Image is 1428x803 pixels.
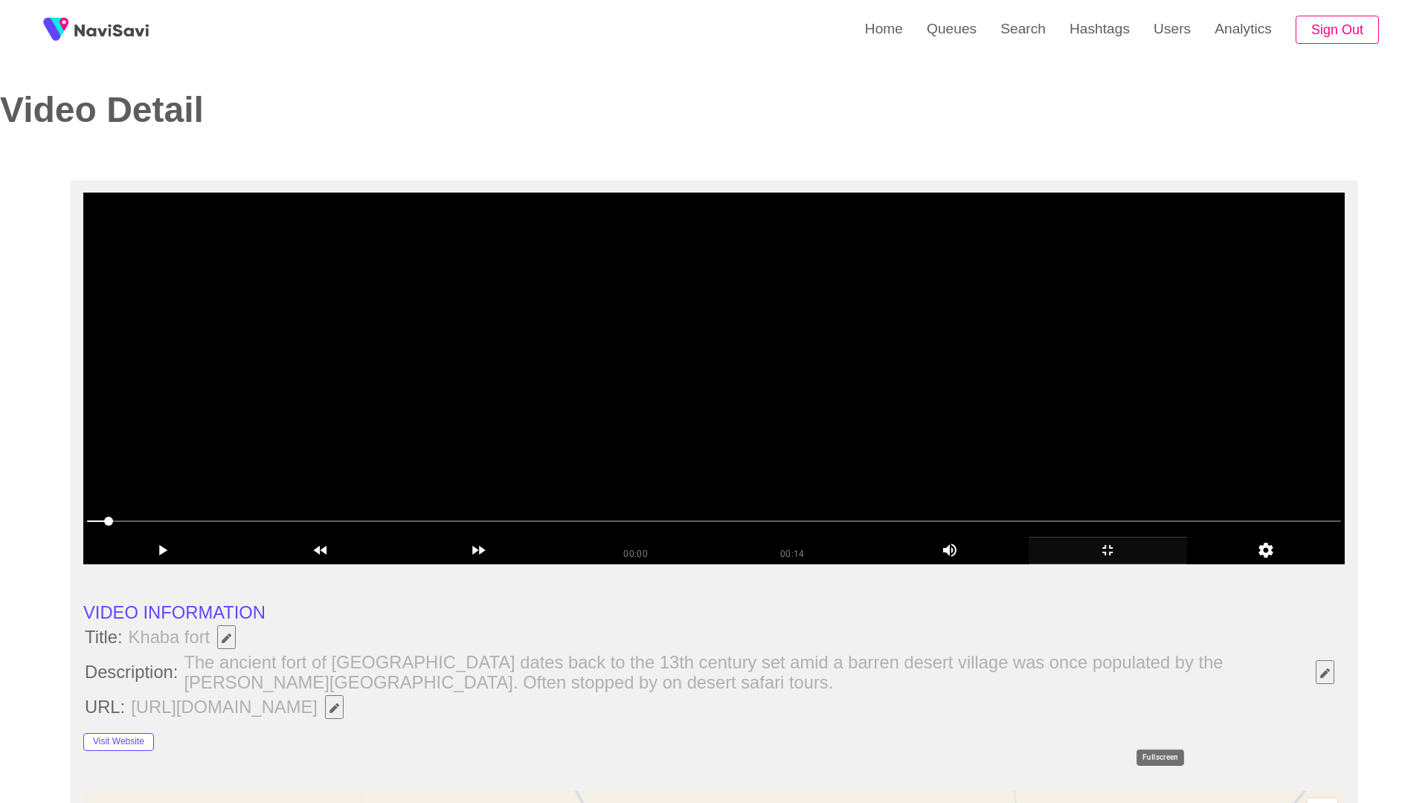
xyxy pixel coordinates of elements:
[328,703,341,713] span: Edit Field
[37,11,74,48] img: fireSpot
[871,537,1029,560] div: add
[74,22,149,37] img: fireSpot
[1296,16,1379,45] button: Sign Out
[217,625,236,648] button: Edit Field
[780,549,805,559] span: 00:14
[220,633,233,643] span: Edit Field
[83,602,1345,622] li: VIDEO INFORMATION
[1319,668,1331,678] span: Edit Field
[83,697,126,717] span: URL:
[325,695,344,718] button: Edit Field
[1316,660,1334,683] button: Edit Field
[1187,537,1345,564] div: add
[129,694,353,720] span: [URL][DOMAIN_NAME]
[83,728,154,748] a: Visit Website
[623,549,648,559] span: 00:00
[242,537,400,564] div: add
[83,662,179,682] span: Description:
[127,624,245,650] span: Khaba fort
[83,733,154,751] button: Visit Website
[83,627,124,647] span: Title:
[1029,537,1187,564] div: add
[182,652,1343,693] span: The ancient fort of [GEOGRAPHIC_DATA] dates back to the 13th century set amid a barren desert vil...
[399,537,558,564] div: add
[83,537,242,564] div: add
